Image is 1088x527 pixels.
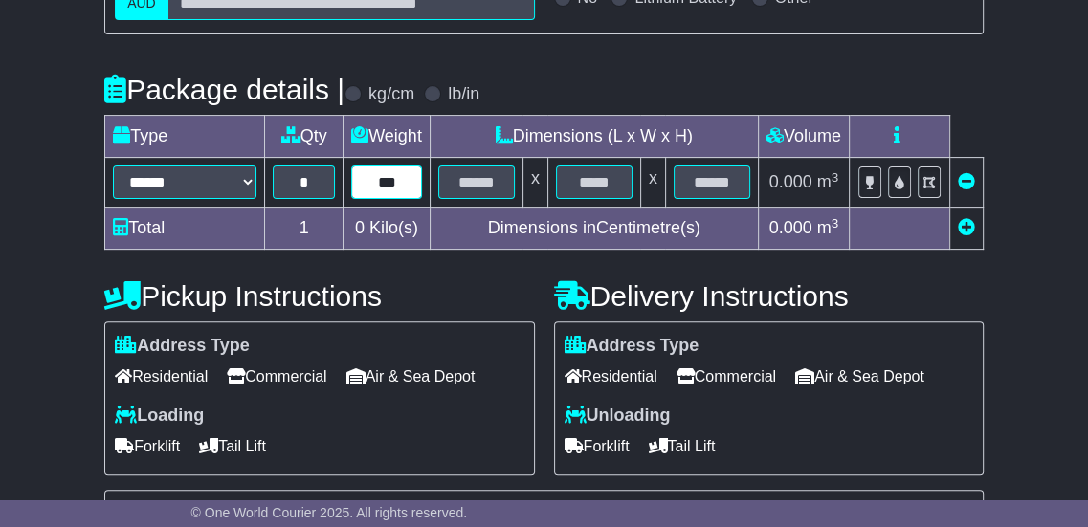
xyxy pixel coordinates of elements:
label: Address Type [565,336,699,357]
td: Type [105,116,265,158]
a: Remove this item [958,172,975,191]
span: Forklift [565,431,630,461]
span: m [817,172,839,191]
span: Air & Sea Depot [346,362,476,391]
a: Add new item [958,218,975,237]
td: Total [105,208,265,250]
td: Volume [758,116,849,158]
label: Address Type [115,336,250,357]
h4: Pickup Instructions [104,280,534,312]
td: Qty [265,116,344,158]
span: 0.000 [769,172,812,191]
label: lb/in [448,84,479,105]
td: x [640,158,665,208]
span: 0.000 [769,218,812,237]
td: Weight [344,116,431,158]
label: kg/cm [368,84,414,105]
label: Loading [115,406,204,427]
h4: Delivery Instructions [554,280,984,312]
span: © One World Courier 2025. All rights reserved. [191,505,468,520]
span: Forklift [115,431,180,461]
span: Residential [565,362,657,391]
span: Air & Sea Depot [795,362,924,391]
sup: 3 [832,170,839,185]
td: Dimensions (L x W x H) [430,116,758,158]
td: Dimensions in Centimetre(s) [430,208,758,250]
h4: Package details | [104,74,344,105]
span: Tail Lift [199,431,266,461]
span: Commercial [677,362,776,391]
td: x [522,158,547,208]
td: Kilo(s) [344,208,431,250]
span: m [817,218,839,237]
span: 0 [355,218,365,237]
span: Commercial [227,362,326,391]
sup: 3 [832,216,839,231]
label: Unloading [565,406,671,427]
span: Residential [115,362,208,391]
span: Tail Lift [649,431,716,461]
td: 1 [265,208,344,250]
